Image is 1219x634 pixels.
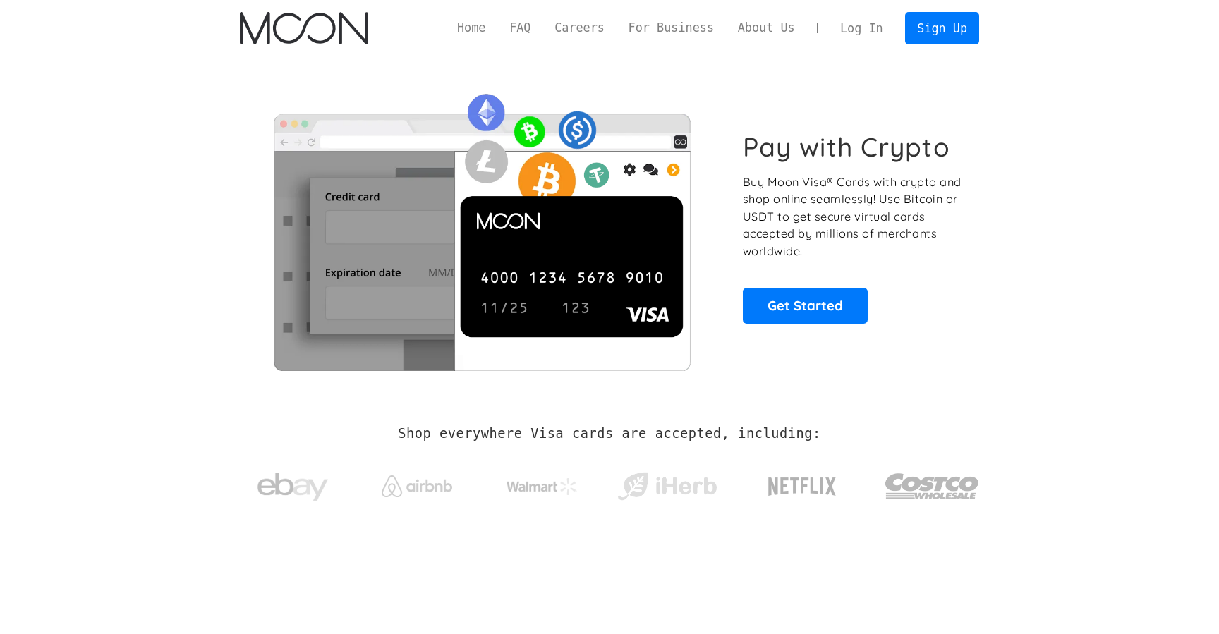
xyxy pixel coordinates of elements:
a: home [240,12,368,44]
img: iHerb [614,468,720,505]
a: Netflix [739,455,866,511]
img: Costco [885,460,979,513]
a: FAQ [497,19,542,37]
a: Home [445,19,497,37]
a: Costco [885,446,979,520]
a: About Us [726,19,807,37]
img: Moon Cards let you spend your crypto anywhere Visa is accepted. [240,84,723,370]
img: Netflix [767,469,837,504]
img: Airbnb [382,475,452,497]
h2: Shop everywhere Visa cards are accepted, including: [398,426,820,441]
a: Sign Up [905,12,978,44]
p: Buy Moon Visa® Cards with crypto and shop online seamlessly! Use Bitcoin or USDT to get secure vi... [743,173,964,260]
a: ebay [240,451,345,516]
a: Log In [828,13,894,44]
img: Moon Logo [240,12,368,44]
a: Get Started [743,288,868,323]
a: Careers [542,19,616,37]
img: ebay [257,465,328,509]
a: Walmart [490,464,595,502]
a: Airbnb [365,461,470,504]
a: iHerb [614,454,720,512]
img: Walmart [507,478,577,495]
a: For Business [617,19,726,37]
h1: Pay with Crypto [743,131,950,163]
